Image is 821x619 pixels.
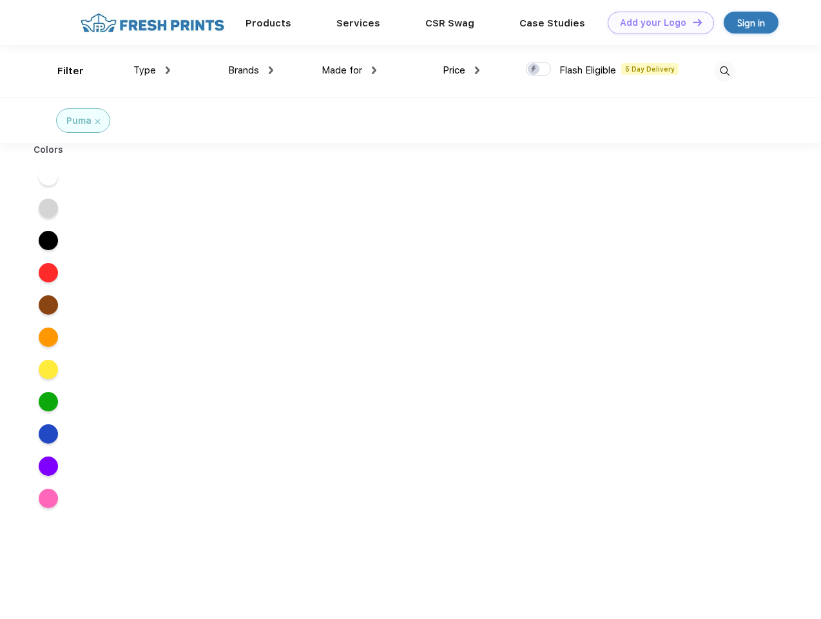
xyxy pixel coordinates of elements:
[724,12,778,34] a: Sign in
[133,64,156,76] span: Type
[621,63,679,75] span: 5 Day Delivery
[95,119,100,124] img: filter_cancel.svg
[443,64,465,76] span: Price
[559,64,616,76] span: Flash Eligible
[24,143,73,157] div: Colors
[166,66,170,74] img: dropdown.png
[737,15,765,30] div: Sign in
[246,17,291,29] a: Products
[475,66,479,74] img: dropdown.png
[372,66,376,74] img: dropdown.png
[77,12,228,34] img: fo%20logo%202.webp
[714,61,735,82] img: desktop_search.svg
[269,66,273,74] img: dropdown.png
[620,17,686,28] div: Add your Logo
[322,64,362,76] span: Made for
[57,64,84,79] div: Filter
[66,114,92,128] div: Puma
[425,17,474,29] a: CSR Swag
[336,17,380,29] a: Services
[693,19,702,26] img: DT
[228,64,259,76] span: Brands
